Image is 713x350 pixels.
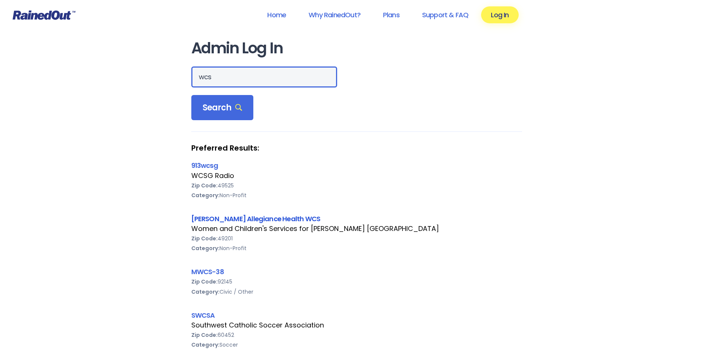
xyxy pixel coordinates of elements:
div: 49201 [191,234,522,243]
div: Non-Profit [191,243,522,253]
a: SWCSA [191,311,215,320]
b: Category: [191,341,220,348]
div: Non-Profit [191,190,522,200]
b: Zip Code: [191,331,218,339]
h1: Admin Log In [191,40,522,57]
b: Category: [191,244,220,252]
b: Zip Code: [191,235,218,242]
a: Why RainedOut? [299,6,370,23]
div: 913wcsg [191,160,522,170]
div: Women and Children's Services for [PERSON_NAME] [GEOGRAPHIC_DATA] [191,224,522,234]
div: WCSG Radio [191,171,522,181]
a: Log In [481,6,518,23]
div: [PERSON_NAME] Allegiance Health WCS [191,214,522,224]
div: Southwest Catholic Soccer Association [191,320,522,330]
div: 60452 [191,330,522,340]
div: MWCS-38 [191,267,522,277]
input: Search Orgs… [191,66,337,87]
span: Search [203,103,242,113]
a: Support & FAQ [412,6,478,23]
b: Category: [191,192,220,199]
div: Soccer [191,340,522,350]
b: Zip Code: [191,278,218,285]
a: 913wcsg [191,161,218,170]
strong: Preferred Results: [191,143,522,153]
a: MWCS-38 [191,267,224,276]
a: [PERSON_NAME] Allegiance Health WCS [191,214,321,223]
a: Home [257,6,296,23]
div: Search [191,95,254,121]
div: SWCSA [191,310,522,320]
b: Category: [191,288,220,296]
b: Zip Code: [191,182,218,189]
div: 49525 [191,181,522,190]
div: 92145 [191,277,522,287]
a: Plans [373,6,409,23]
div: Civic / Other [191,287,522,297]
